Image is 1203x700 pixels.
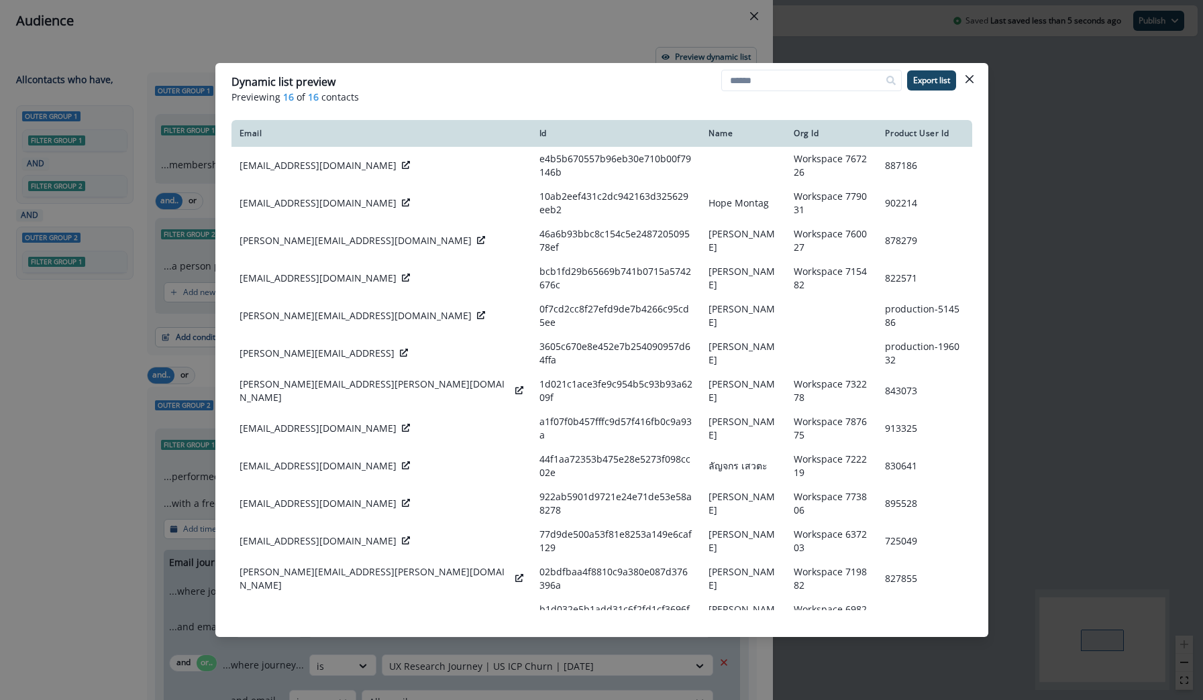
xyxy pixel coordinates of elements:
p: [EMAIL_ADDRESS][DOMAIN_NAME] [240,459,397,473]
div: Name [709,128,778,139]
td: [PERSON_NAME] [700,335,786,372]
td: production-196032 [877,335,972,372]
p: [EMAIL_ADDRESS][DOMAIN_NAME] [240,497,397,510]
td: Workspace 773806 [786,485,877,522]
div: Org Id [794,128,869,139]
td: b1d032e5b1add31c6f2fd1cf3696f485 [531,597,700,635]
td: Workspace 722219 [786,447,877,485]
td: [PERSON_NAME] [700,372,786,410]
td: 922ab5901d9721e24e71de53e58a8278 [531,485,700,522]
td: 0f7cd2cc8f27efd9de7b4266c95cd5ee [531,297,700,335]
p: [PERSON_NAME][EMAIL_ADDRESS][DOMAIN_NAME] [240,234,472,247]
td: [PERSON_NAME] [700,485,786,522]
button: Close [959,68,980,90]
td: 77d9de500a53f81e8253a149e6caf129 [531,522,700,560]
p: [PERSON_NAME][EMAIL_ADDRESS][DOMAIN_NAME] [240,309,472,323]
td: 46a6b93bbc8c154c5e248720509578ef [531,222,700,259]
span: 16 [283,90,294,104]
td: 887186 [877,147,972,184]
p: [EMAIL_ADDRESS][DOMAIN_NAME] [240,272,397,285]
p: [PERSON_NAME][EMAIL_ADDRESS][DOMAIN_NAME] [240,609,472,623]
span: 16 [308,90,319,104]
p: [EMAIL_ADDRESS][DOMAIN_NAME] [240,534,397,548]
td: [PERSON_NAME] [700,560,786,597]
td: 843073 [877,372,972,410]
td: [PERSON_NAME] [700,522,786,560]
td: 878279 [877,222,972,259]
td: a1f07f0b457fffc9d57f416fb0c9a93a [531,410,700,447]
p: Dynamic list preview [231,74,335,90]
p: [PERSON_NAME][EMAIL_ADDRESS] [240,347,395,360]
td: 902214 [877,184,972,222]
td: 895528 [877,485,972,522]
td: Hope Montag [700,184,786,222]
td: Workspace 698250 [786,597,877,635]
td: Workspace 787675 [786,410,877,447]
td: 3605c670e8e452e7b254090957d64ffa [531,335,700,372]
p: [EMAIL_ADDRESS][DOMAIN_NAME] [240,159,397,172]
td: [PERSON_NAME] [700,410,786,447]
td: Workspace 779031 [786,184,877,222]
p: [EMAIL_ADDRESS][DOMAIN_NAME] [240,422,397,435]
div: Product User Id [885,128,963,139]
td: 830641 [877,447,972,485]
td: Workspace 719882 [786,560,877,597]
button: Export list [907,70,956,91]
td: [PERSON_NAME] [700,597,786,635]
td: 10ab2eef431c2dc942163d325629eeb2 [531,184,700,222]
p: Export list [913,76,950,85]
td: Workspace 732278 [786,372,877,410]
td: production-514586 [877,297,972,335]
td: 1d021c1ace3fe9c954b5c93b93a6209f [531,372,700,410]
td: 725049 [877,522,972,560]
td: Workspace 637203 [786,522,877,560]
td: 822571 [877,259,972,297]
div: Id [539,128,692,139]
td: e4b5b670557b96eb30e710b00f79146b [531,147,700,184]
td: bcb1fd29b65669b741b0715a5742676c [531,259,700,297]
td: 913325 [877,410,972,447]
td: 827855 [877,560,972,597]
p: Previewing of contacts [231,90,972,104]
td: ลัญจกร เสวตะ [700,447,786,485]
td: Workspace 767226 [786,147,877,184]
p: [PERSON_NAME][EMAIL_ADDRESS][PERSON_NAME][DOMAIN_NAME] [240,565,510,592]
td: 801508 [877,597,972,635]
td: [PERSON_NAME] [700,259,786,297]
td: [PERSON_NAME] [700,222,786,259]
td: [PERSON_NAME] [700,297,786,335]
td: 02bdfbaa4f8810c9a380e087d376396a [531,560,700,597]
div: Email [240,128,523,139]
td: 44f1aa72353b475e28e5273f098cc02e [531,447,700,485]
td: Workspace 760027 [786,222,877,259]
td: Workspace 715482 [786,259,877,297]
p: [PERSON_NAME][EMAIL_ADDRESS][PERSON_NAME][DOMAIN_NAME] [240,377,510,404]
p: [EMAIL_ADDRESS][DOMAIN_NAME] [240,196,397,210]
